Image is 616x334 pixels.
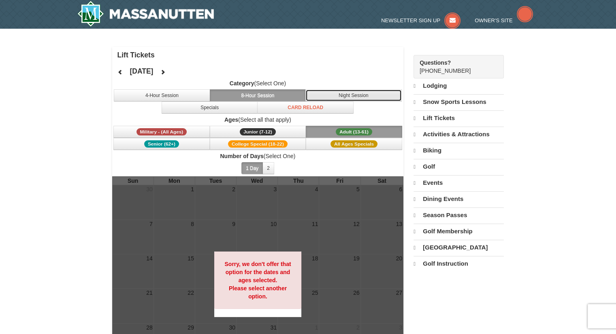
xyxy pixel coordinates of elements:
label: (Select all that apply) [112,116,404,124]
a: Activities & Attractions [414,127,504,142]
a: Lodging [414,78,504,93]
span: [PHONE_NUMBER] [420,59,489,74]
span: Owner's Site [475,17,513,23]
button: 8-Hour Session [210,89,306,101]
button: 4-Hour Session [114,89,210,101]
strong: Questions? [420,59,451,66]
button: All Ages Specials [306,138,402,150]
a: Newsletter Sign Up [381,17,460,23]
a: Golf Membership [414,224,504,239]
h4: Lift Tickets [117,51,404,59]
button: Night Session [305,89,402,101]
button: Junior (7-12) [210,126,306,138]
span: Senior (62+) [144,140,179,148]
a: [GEOGRAPHIC_DATA] [414,240,504,255]
span: Newsletter Sign Up [381,17,440,23]
button: Adult (13-61) [306,126,402,138]
button: Senior (62+) [113,138,210,150]
label: (Select One) [112,79,404,87]
a: Golf [414,159,504,174]
a: Dining Events [414,191,504,207]
button: Card Reload [257,101,354,114]
button: Military - (All Ages) [113,126,210,138]
span: All Ages Specials [330,140,377,148]
span: Military - (All Ages) [136,128,187,135]
a: Events [414,175,504,190]
a: Golf Instruction [414,256,504,271]
span: Adult (13-61) [336,128,372,135]
a: Owner's Site [475,17,533,23]
label: (Select One) [112,152,404,160]
strong: Sorry, we don't offer that option for the dates and ages selected. Please select another option. [224,261,291,300]
button: College Special (18-22) [210,138,306,150]
a: Lift Tickets [414,110,504,126]
button: Specials [162,101,258,114]
a: Biking [414,143,504,158]
span: Junior (7-12) [240,128,276,135]
button: 2 [262,162,274,174]
a: Season Passes [414,207,504,223]
strong: Category [230,80,254,87]
strong: Ages [224,116,238,123]
strong: Number of Days [220,153,263,159]
a: Massanutten Resort [77,1,214,27]
h4: [DATE] [130,67,153,75]
img: Massanutten Resort Logo [77,1,214,27]
button: 1 Day [241,162,263,174]
span: College Special (18-22) [228,140,288,148]
a: Snow Sports Lessons [414,94,504,110]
